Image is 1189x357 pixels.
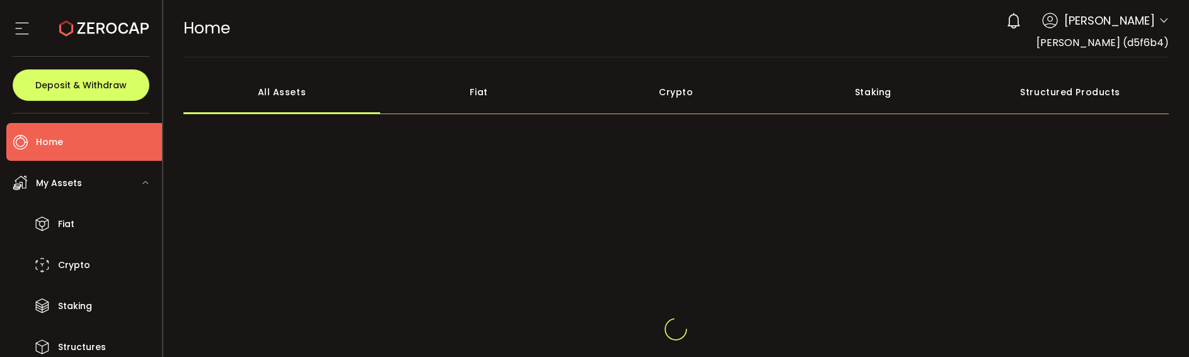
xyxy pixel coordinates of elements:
[183,17,230,39] span: Home
[13,69,149,101] button: Deposit & Withdraw
[58,215,74,233] span: Fiat
[971,70,1169,114] div: Structured Products
[183,70,381,114] div: All Assets
[577,70,775,114] div: Crypto
[35,81,127,90] span: Deposit & Withdraw
[775,70,972,114] div: Staking
[36,174,82,192] span: My Assets
[1036,35,1169,50] span: [PERSON_NAME] (d5f6b4)
[58,256,90,274] span: Crypto
[58,338,106,356] span: Structures
[36,133,63,151] span: Home
[58,297,92,315] span: Staking
[380,70,577,114] div: Fiat
[1064,12,1155,29] span: [PERSON_NAME]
